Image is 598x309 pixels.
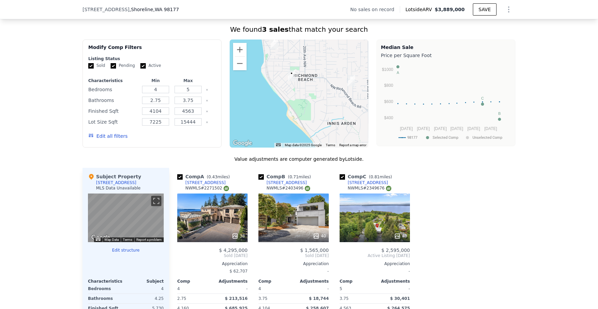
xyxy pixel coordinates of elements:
div: Comp A [177,173,232,180]
button: Clear [206,121,208,124]
button: Zoom in [233,43,247,56]
div: [STREET_ADDRESS] [348,180,388,185]
div: [STREET_ADDRESS] [185,180,226,185]
div: - [214,284,248,293]
strong: 3 sales [262,25,289,33]
text: C [481,96,484,100]
label: Active [140,63,161,69]
div: 38 [232,233,245,239]
div: NWMLS # 2403496 [267,185,310,191]
div: Map [88,194,164,242]
div: No sales on record [350,6,400,13]
div: Lot Size Sqft [88,117,138,127]
span: $ 2,595,000 [381,248,410,253]
span: Active Listing [DATE] [340,253,410,258]
span: $ 213,516 [225,296,248,301]
div: - [340,266,410,276]
text: Selected Comp [433,135,458,140]
a: Report a problem [136,238,162,241]
div: Listing Status [88,56,216,61]
div: Comp [258,279,294,284]
div: 40 [394,233,407,239]
div: Comp [177,279,212,284]
text: [DATE] [434,126,447,131]
button: Map Data [105,237,119,242]
text: Unselected Comp [473,135,502,140]
svg: A chart. [381,60,511,145]
div: [STREET_ADDRESS] [267,180,307,185]
div: Max [173,78,203,83]
img: Google [231,139,254,148]
span: $ 1,565,000 [300,248,329,253]
div: Bedrooms [88,85,138,94]
text: $800 [384,83,393,88]
div: NWMLS # 2349676 [348,185,391,191]
span: Map data ©2025 Google [285,143,322,147]
button: Edit structure [88,248,164,253]
text: [DATE] [400,126,413,131]
div: Bathrooms [88,96,138,105]
label: Pending [111,63,135,69]
img: NWMLS Logo [386,186,391,191]
span: 5 [340,286,342,291]
button: Edit all filters [88,133,128,139]
div: Adjustments [294,279,329,284]
div: 19081 11th Ave NW [348,75,355,86]
button: Keyboard shortcuts [96,238,100,241]
div: Subject Property [88,173,141,180]
div: Adjustments [375,279,410,284]
div: Street View [88,194,164,242]
div: 4 [127,284,164,293]
text: 98177 [407,135,417,140]
a: Open this area in Google Maps (opens a new window) [231,139,254,148]
div: Bathrooms [88,294,124,303]
div: Characteristics [88,279,126,284]
button: Clear [206,110,208,113]
input: Pending [111,63,116,69]
div: Median Sale [381,44,511,51]
button: Clear [206,88,208,91]
text: [DATE] [467,126,480,131]
div: [STREET_ADDRESS] [96,180,136,185]
div: 3.75 [258,294,292,303]
div: Value adjustments are computer generated by Lotside . [83,156,515,162]
a: Report a map error [339,143,366,147]
input: Sold [88,63,94,69]
div: Modify Comp Filters [88,44,216,56]
text: [DATE] [417,126,430,131]
span: , WA 98177 [153,7,179,12]
button: Clear [206,99,208,102]
img: NWMLS Logo [305,186,310,191]
div: 4.25 [127,294,164,303]
span: 0.81 [370,175,379,179]
div: 3.75 [340,294,373,303]
span: 4 [258,286,261,291]
span: $3,889,000 [435,7,465,12]
div: Adjustments [212,279,248,284]
span: Lotside ARV [406,6,435,13]
div: - [295,284,329,293]
span: 4 [177,286,180,291]
text: A [397,71,399,75]
span: Sold [DATE] [177,253,248,258]
a: Terms (opens in new tab) [123,238,132,241]
div: Appreciation [177,261,248,266]
button: Zoom out [233,57,247,70]
text: $1000 [382,67,393,72]
a: [STREET_ADDRESS] [177,180,226,185]
div: Subject [126,279,164,284]
div: 20120 Richmond Beach Dr NW [271,37,278,49]
span: 0.43 [208,175,217,179]
div: We found that match your search [83,25,515,34]
div: Price per Square Foot [381,51,511,60]
span: [STREET_ADDRESS] [83,6,130,13]
label: Sold [88,63,105,69]
div: 19351 23rd Ave NW [288,70,295,81]
button: Keyboard shortcuts [276,143,281,146]
span: , Shoreline [130,6,179,13]
a: [STREET_ADDRESS] [258,180,307,185]
button: SAVE [473,3,497,16]
text: B [498,111,501,115]
span: ( miles) [366,175,395,179]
